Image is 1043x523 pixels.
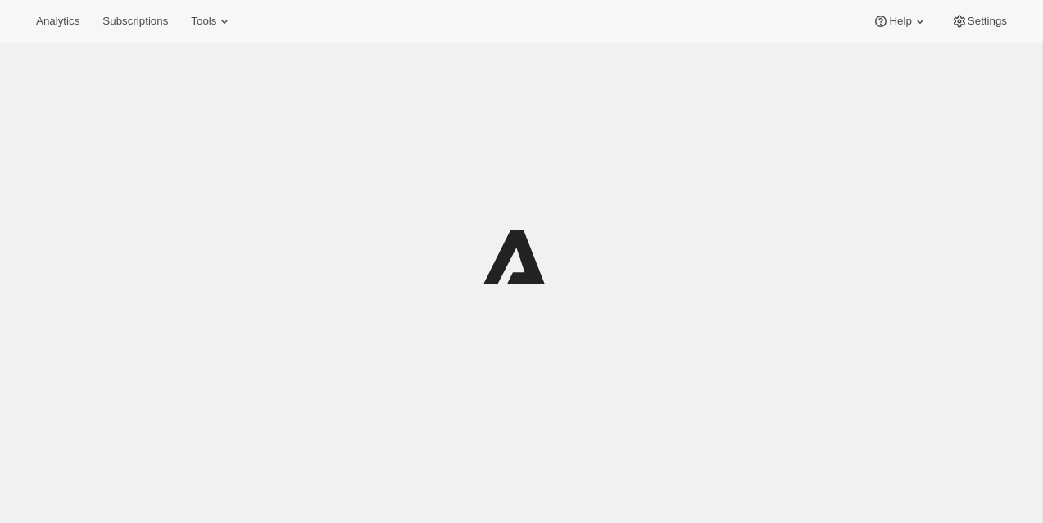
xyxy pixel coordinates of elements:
[889,15,911,28] span: Help
[968,15,1007,28] span: Settings
[26,10,89,33] button: Analytics
[93,10,178,33] button: Subscriptions
[863,10,937,33] button: Help
[102,15,168,28] span: Subscriptions
[36,15,79,28] span: Analytics
[191,15,216,28] span: Tools
[941,10,1017,33] button: Settings
[181,10,243,33] button: Tools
